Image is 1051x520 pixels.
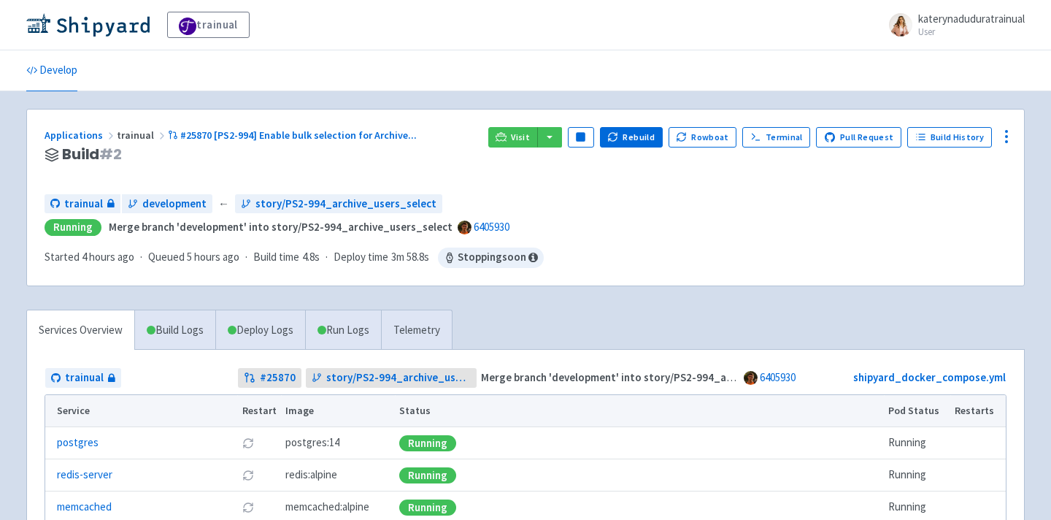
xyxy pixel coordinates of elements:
[326,370,471,386] span: story/PS2-994_archive_users_select
[600,127,663,148] button: Rebuild
[399,467,456,483] div: Running
[45,368,121,388] a: trainual
[167,12,250,38] a: trainual
[334,249,388,266] span: Deploy time
[117,129,168,142] span: trainual
[65,370,104,386] span: trainual
[285,467,337,483] span: redis:alpine
[438,248,544,268] span: Stopping soon
[26,50,77,91] a: Develop
[853,370,1006,384] a: shipyard_docker_compose.yml
[285,499,369,516] span: memcached:alpine
[45,219,101,236] div: Running
[481,370,825,384] strong: Merge branch 'development' into story/PS2-994_archive_users_select
[142,196,207,213] span: development
[950,395,1006,427] th: Restarts
[26,13,150,37] img: Shipyard logo
[884,459,950,492] td: Running
[218,196,229,213] span: ←
[148,250,239,264] span: Queued
[27,310,134,351] a: Services Overview
[242,470,254,481] button: Restart pod
[45,129,117,142] a: Applications
[669,127,737,148] button: Rowboat
[884,395,950,427] th: Pod Status
[168,129,419,142] a: #25870 [PS2-994] Enable bulk selection for Archive...
[918,12,1025,26] span: katerynaduduratrainual
[187,250,239,264] time: 5 hours ago
[235,194,442,214] a: story/PS2-994_archive_users_select
[306,368,477,388] a: story/PS2-994_archive_users_select
[488,127,538,148] a: Visit
[511,131,530,143] span: Visit
[237,395,281,427] th: Restart
[918,27,1025,37] small: User
[62,146,122,163] span: Build
[305,310,381,351] a: Run Logs
[884,427,950,459] td: Running
[742,127,810,148] a: Terminal
[57,435,99,451] a: postgres
[391,249,429,266] span: 3m 58.8s
[122,194,212,214] a: development
[45,395,237,427] th: Service
[255,196,436,213] span: story/PS2-994_archive_users_select
[242,437,254,449] button: Restart pod
[260,370,296,386] strong: # 25870
[215,310,305,351] a: Deploy Logs
[760,370,796,384] a: 6405930
[109,220,453,234] strong: Merge branch 'development' into story/PS2-994_archive_users_select
[285,435,339,451] span: postgres:14
[180,129,417,142] span: #25870 [PS2-994] Enable bulk selection for Archive ...
[45,248,544,268] div: · · ·
[64,196,103,213] span: trainual
[238,368,301,388] a: #25870
[395,395,884,427] th: Status
[474,220,509,234] a: 6405930
[45,194,120,214] a: trainual
[816,127,901,148] a: Pull Request
[399,500,456,516] div: Running
[135,310,215,351] a: Build Logs
[57,499,112,516] a: memcached
[82,250,134,264] time: 4 hours ago
[99,144,122,164] span: # 2
[57,467,112,483] a: redis-server
[45,250,134,264] span: Started
[399,435,456,451] div: Running
[880,13,1025,37] a: katerynaduduratrainual User
[381,310,452,351] a: Telemetry
[907,127,992,148] a: Build History
[253,249,299,266] span: Build time
[242,502,254,513] button: Restart pod
[568,127,594,148] button: Pause
[281,395,395,427] th: Image
[302,249,320,266] span: 4.8s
